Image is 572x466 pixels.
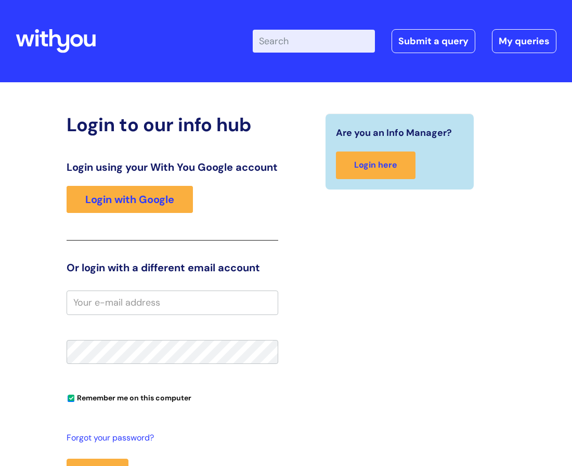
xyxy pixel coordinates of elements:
[392,29,475,53] a: Submit a query
[68,395,74,402] input: Remember me on this computer
[67,114,278,136] h2: Login to our info hub
[336,152,415,179] a: Login here
[67,389,278,406] div: You can uncheck this option if you're logging in from a shared device
[253,30,375,53] input: Search
[67,431,273,446] a: Forgot your password?
[492,29,556,53] a: My queries
[67,291,278,314] input: Your e-mail address
[67,186,193,213] a: Login with Google
[67,391,191,402] label: Remember me on this computer
[336,124,452,141] span: Are you an Info Manager?
[67,261,278,274] h3: Or login with a different email account
[67,161,278,173] h3: Login using your With You Google account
